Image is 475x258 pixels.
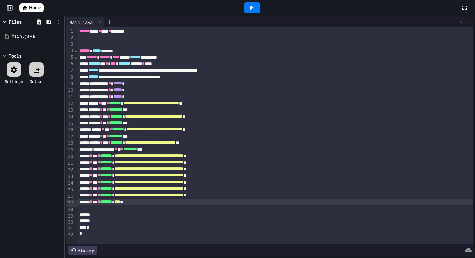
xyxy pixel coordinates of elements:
div: Output [30,78,43,84]
div: 26 [66,193,74,200]
div: 8 [66,74,74,81]
div: 5 [66,54,74,61]
div: 30 [66,219,74,226]
div: 22 [66,167,74,173]
div: 29 [66,213,74,219]
div: 23 [66,174,74,180]
div: 2 [66,35,74,41]
div: 14 [66,114,74,120]
div: 24 [66,180,74,186]
div: 20 [66,153,74,160]
div: 11 [66,94,74,100]
div: 9 [66,81,74,87]
span: Home [29,5,41,11]
span: Fold line [74,54,78,60]
span: Fold line [74,48,78,53]
div: Main.java [66,19,96,26]
div: 16 [66,127,74,133]
div: 28 [66,207,74,213]
div: Main.java [66,17,104,27]
div: 18 [66,140,74,147]
div: 7 [66,67,74,74]
div: Settings [5,78,23,84]
div: 3 [66,41,74,48]
div: History [68,246,97,255]
div: 25 [66,187,74,193]
div: 32 [66,232,74,238]
div: 4 [66,48,74,54]
div: 6 [66,61,74,67]
div: 17 [66,134,74,140]
div: Tools [9,52,22,59]
div: 12 [66,100,74,107]
a: Home [19,3,44,12]
div: 31 [66,226,74,232]
div: 27 [66,200,74,206]
div: 1 [66,28,74,35]
div: 15 [66,120,74,127]
div: Main.java [12,33,62,39]
div: 19 [66,147,74,153]
div: Files [9,18,22,25]
div: 10 [66,87,74,94]
div: 21 [66,160,74,167]
div: 13 [66,107,74,114]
